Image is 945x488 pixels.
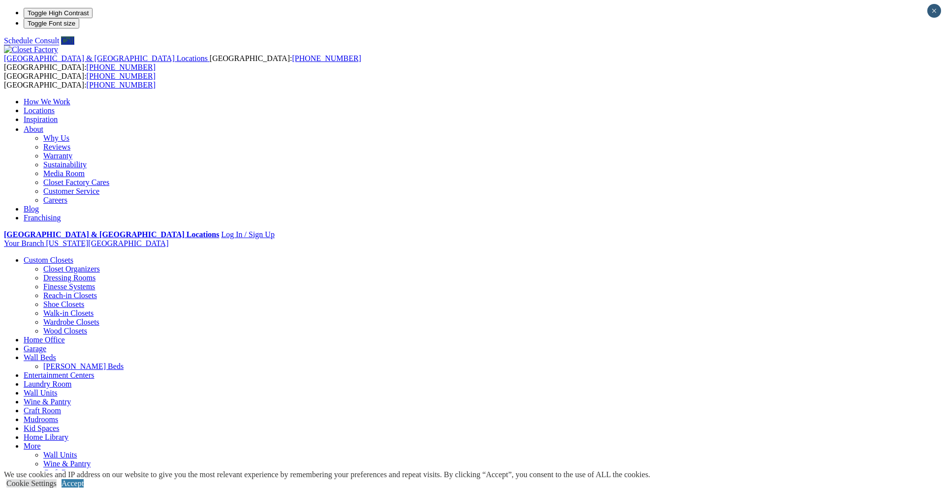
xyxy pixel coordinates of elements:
[24,8,93,18] button: Toggle High Contrast
[43,318,99,326] a: Wardrobe Closets
[292,54,361,62] a: [PHONE_NUMBER]
[43,468,81,477] a: Craft Room
[43,178,109,186] a: Closet Factory Cares
[24,97,70,106] a: How We Work
[24,406,61,415] a: Craft Room
[43,300,84,308] a: Shoe Closets
[6,479,57,488] a: Cookie Settings
[4,54,210,62] a: [GEOGRAPHIC_DATA] & [GEOGRAPHIC_DATA] Locations
[24,424,59,432] a: Kid Spaces
[61,36,74,45] a: Call
[43,160,87,169] a: Sustainability
[43,459,91,468] a: Wine & Pantry
[24,389,57,397] a: Wall Units
[43,327,87,335] a: Wood Closets
[4,45,58,54] img: Closet Factory
[24,125,43,133] a: About
[87,63,156,71] a: [PHONE_NUMBER]
[4,239,44,247] span: Your Branch
[4,54,208,62] span: [GEOGRAPHIC_DATA] & [GEOGRAPHIC_DATA] Locations
[24,115,58,123] a: Inspiration
[221,230,274,239] a: Log In / Sign Up
[43,274,95,282] a: Dressing Rooms
[43,187,99,195] a: Customer Service
[43,362,124,370] a: [PERSON_NAME] Beds
[87,72,156,80] a: [PHONE_NUMBER]
[24,344,46,353] a: Garage
[43,196,67,204] a: Careers
[43,134,69,142] a: Why Us
[24,18,79,29] button: Toggle Font size
[4,36,59,45] a: Schedule Consult
[24,213,61,222] a: Franchising
[87,81,156,89] a: [PHONE_NUMBER]
[927,4,941,18] button: Close
[24,433,68,441] a: Home Library
[4,230,219,239] a: [GEOGRAPHIC_DATA] & [GEOGRAPHIC_DATA] Locations
[43,265,100,273] a: Closet Organizers
[24,335,65,344] a: Home Office
[43,124,63,132] a: Styles
[28,9,89,17] span: Toggle High Contrast
[24,353,56,362] a: Wall Beds
[43,169,85,178] a: Media Room
[24,256,73,264] a: Custom Closets
[4,239,168,247] a: Your Branch [US_STATE][GEOGRAPHIC_DATA]
[62,479,84,488] a: Accept
[43,309,94,317] a: Walk-in Closets
[24,106,55,115] a: Locations
[24,415,58,424] a: Mudrooms
[24,397,71,406] a: Wine & Pantry
[24,205,39,213] a: Blog
[43,451,77,459] a: Wall Units
[43,291,97,300] a: Reach-in Closets
[4,72,156,89] span: [GEOGRAPHIC_DATA]: [GEOGRAPHIC_DATA]:
[43,282,95,291] a: Finesse Systems
[46,239,168,247] span: [US_STATE][GEOGRAPHIC_DATA]
[4,470,650,479] div: We use cookies and IP address on our website to give you the most relevant experience by remember...
[24,442,41,450] a: More menu text will display only on big screen
[24,380,71,388] a: Laundry Room
[4,54,361,71] span: [GEOGRAPHIC_DATA]: [GEOGRAPHIC_DATA]:
[24,371,94,379] a: Entertainment Centers
[43,143,70,151] a: Reviews
[43,152,72,160] a: Warranty
[28,20,75,27] span: Toggle Font size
